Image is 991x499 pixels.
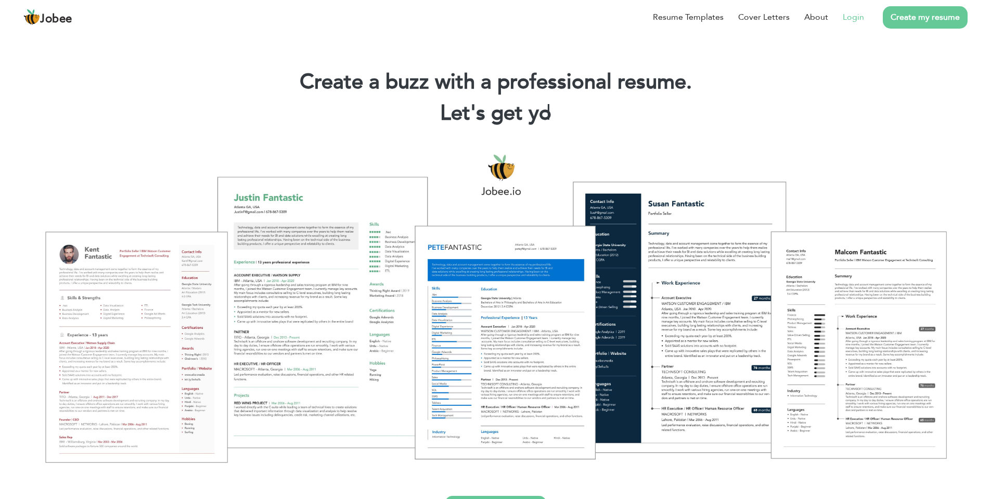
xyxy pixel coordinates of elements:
[738,11,790,23] a: Cover Letters
[883,6,968,29] a: Create my resume
[40,14,72,25] span: Jobee
[16,69,975,96] h1: Create a buzz with a professional resume.
[804,11,828,23] a: About
[23,9,40,25] img: jobee.io
[653,11,724,23] a: Resume Templates
[16,100,975,127] h2: Let's
[491,99,551,127] span: get yo
[546,99,551,127] span: |
[843,11,864,23] a: Login
[23,9,72,25] a: Jobee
